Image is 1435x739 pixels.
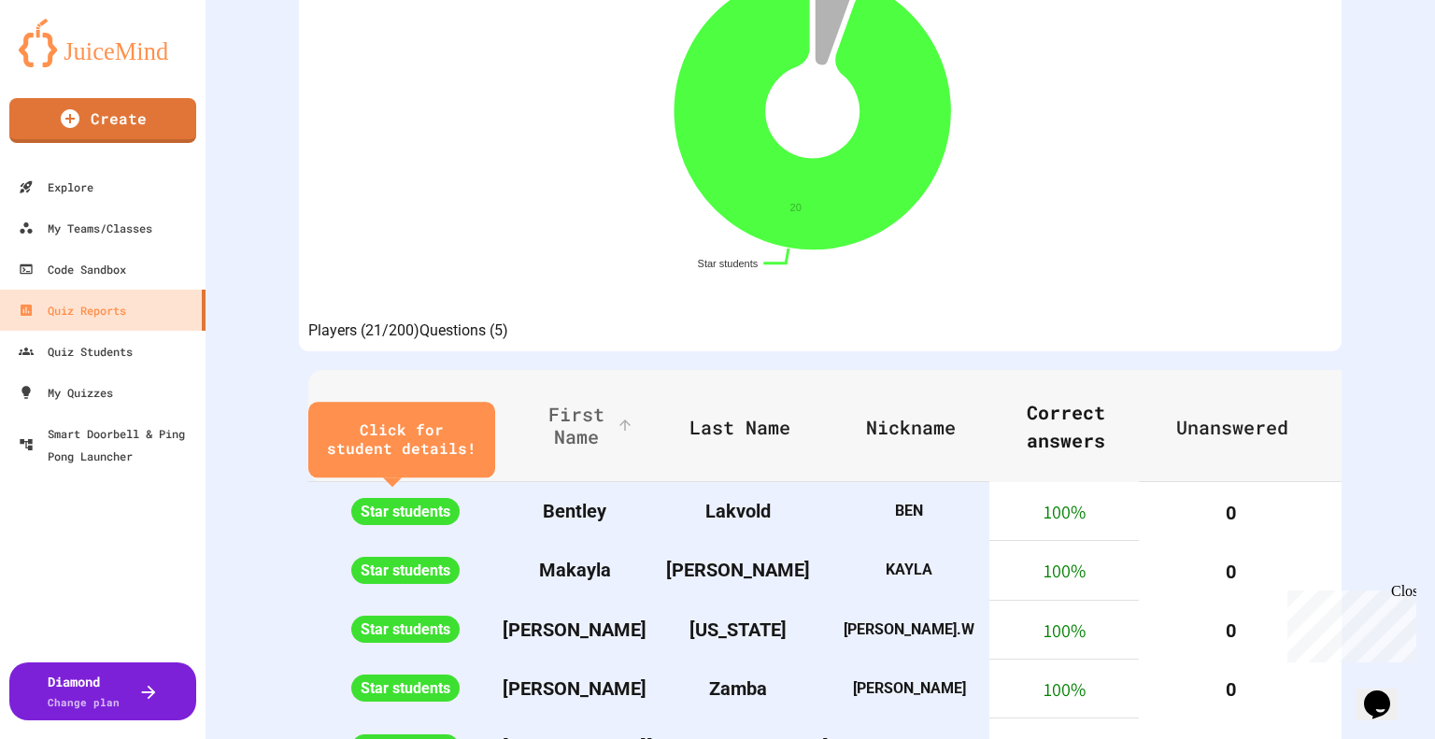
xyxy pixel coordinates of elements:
[1280,583,1416,662] iframe: chat widget
[1226,560,1236,582] span: 0
[1044,677,1086,702] span: 100 %
[829,600,989,659] th: [PERSON_NAME].W
[1044,618,1086,642] span: 100 %
[19,217,152,239] div: My Teams/Classes
[1027,398,1130,454] span: Correct answers
[689,416,815,438] span: Last Name
[19,19,187,67] img: logo-orange.svg
[19,381,113,404] div: My Quizzes
[19,176,93,198] div: Explore
[19,299,126,321] div: Quiz Reports
[709,677,767,700] span: Zamba
[19,258,126,280] div: Code Sandbox
[698,258,759,269] text: Star students
[48,695,120,709] span: Change plan
[539,559,611,581] span: Makayla
[1176,416,1313,438] span: Unanswered
[503,677,646,700] span: [PERSON_NAME]
[308,320,419,342] button: Players (21/200)
[19,340,133,362] div: Quiz Students
[829,659,989,718] th: [PERSON_NAME]
[829,482,989,541] th: BEN
[829,541,989,600] th: KAYLA
[1226,619,1236,642] span: 0
[19,422,198,467] div: Smart Doorbell & Ping Pong Launcher
[351,675,460,702] span: Star students
[351,557,460,584] span: Star students
[7,7,129,119] div: Chat with us now!Close
[1226,678,1236,701] span: 0
[1226,501,1236,523] span: 0
[9,662,196,720] button: DiamondChange plan
[308,320,508,342] div: basic tabs example
[1357,664,1416,720] iframe: chat widget
[327,420,476,460] div: Click for student details!
[48,672,120,711] div: Diamond
[1044,559,1086,583] span: 100 %
[351,498,460,525] span: Star students
[503,618,646,641] span: [PERSON_NAME]
[419,320,508,342] button: Questions (5)
[1044,500,1086,524] span: 100 %
[705,500,771,522] span: Lakvold
[9,98,196,143] a: Create
[689,618,787,641] span: [US_STATE]
[543,500,606,522] span: Bentley
[351,616,460,643] span: Star students
[540,403,637,448] span: First Name
[866,416,980,438] span: Nickname
[666,559,810,581] span: [PERSON_NAME]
